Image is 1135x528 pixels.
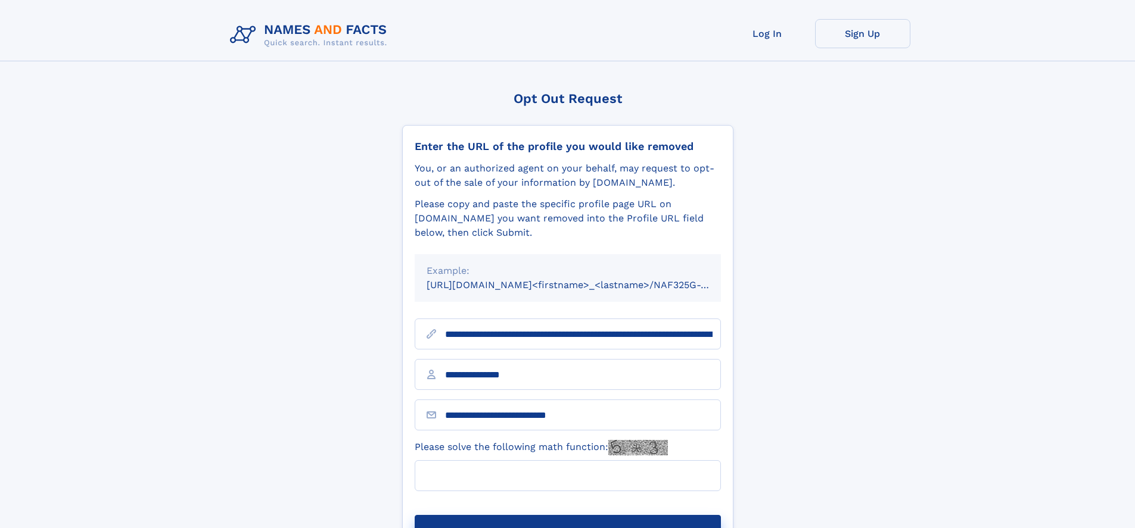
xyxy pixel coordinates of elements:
a: Log In [720,19,815,48]
div: Opt Out Request [402,91,733,106]
div: You, or an authorized agent on your behalf, may request to opt-out of the sale of your informatio... [415,161,721,190]
img: Logo Names and Facts [225,19,397,51]
div: Enter the URL of the profile you would like removed [415,140,721,153]
div: Please copy and paste the specific profile page URL on [DOMAIN_NAME] you want removed into the Pr... [415,197,721,240]
div: Example: [427,264,709,278]
a: Sign Up [815,19,910,48]
label: Please solve the following math function: [415,440,668,455]
small: [URL][DOMAIN_NAME]<firstname>_<lastname>/NAF325G-xxxxxxxx [427,279,744,290]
